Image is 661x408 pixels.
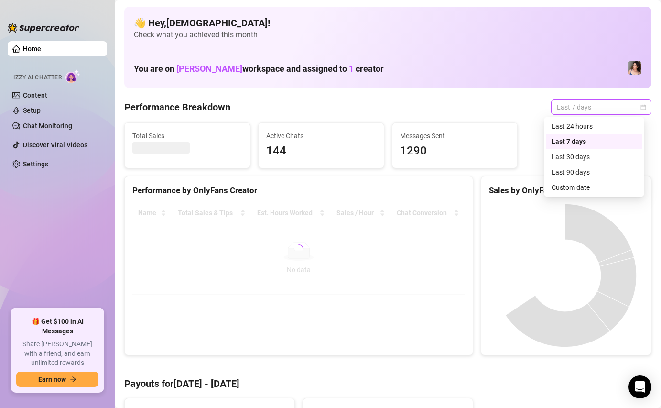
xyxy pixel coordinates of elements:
span: Total Sales [132,131,242,141]
div: Last 90 days [552,167,637,177]
button: Earn nowarrow-right [16,372,98,387]
span: Check what you achieved this month [134,30,642,40]
h1: You are on workspace and assigned to creator [134,64,384,74]
span: [PERSON_NAME] [176,64,242,74]
span: Share [PERSON_NAME] with a friend, and earn unlimited rewards [16,340,98,368]
div: Last 30 days [552,152,637,162]
div: Performance by OnlyFans Creator [132,184,465,197]
span: Earn now [38,375,66,383]
div: Last 30 days [546,149,642,165]
span: 1 [349,64,354,74]
span: Active Chats [266,131,376,141]
span: 🎁 Get $100 in AI Messages [16,317,98,336]
div: Open Intercom Messenger [628,375,651,398]
a: Chat Monitoring [23,122,72,130]
span: calendar [640,104,646,110]
div: Custom date [552,182,637,193]
h4: Performance Breakdown [124,100,230,114]
img: Lauren [628,61,641,75]
span: 1290 [400,142,510,160]
span: Messages Sent [400,131,510,141]
h4: Payouts for [DATE] - [DATE] [124,377,651,390]
span: arrow-right [70,376,76,383]
div: Last 7 days [546,134,642,149]
img: AI Chatter [65,69,80,83]
div: Last 90 days [546,165,642,180]
img: logo-BBDzfeDw.svg [8,23,79,33]
div: Last 7 days [552,136,637,147]
a: Setup [23,107,41,114]
a: Content [23,91,47,99]
span: Izzy AI Chatter [13,73,62,82]
div: Custom date [546,180,642,195]
a: Discover Viral Videos [23,141,87,149]
a: Settings [23,160,48,168]
div: Last 24 hours [552,121,637,132]
div: Last 24 hours [546,119,642,134]
span: loading [293,243,305,255]
span: 144 [266,142,376,160]
a: Home [23,45,41,53]
div: Sales by OnlyFans Creator [489,184,643,197]
h4: 👋 Hey, [DEMOGRAPHIC_DATA] ! [134,16,642,30]
span: Last 7 days [557,100,646,114]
